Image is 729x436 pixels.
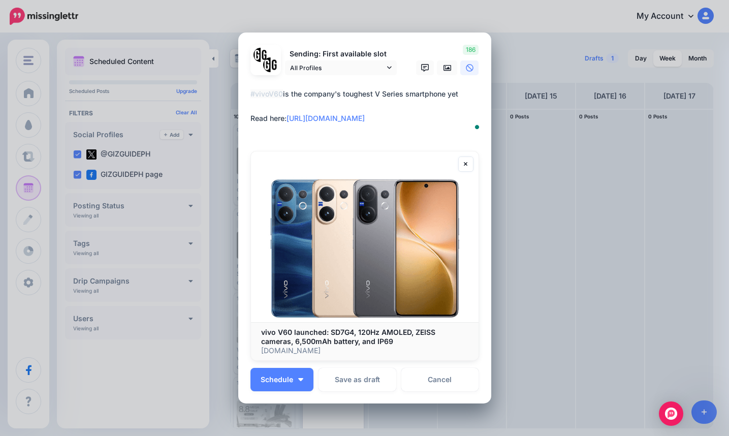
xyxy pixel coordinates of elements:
button: Schedule [250,368,313,391]
img: 353459792_649996473822713_4483302954317148903_n-bsa138318.png [253,48,268,63]
span: 186 [463,45,479,55]
div: Open Intercom Messenger [659,401,683,426]
span: Schedule [261,376,293,383]
img: arrow-down-white.png [298,378,303,381]
a: All Profiles [285,60,397,75]
img: vivo V60 launched: SD7G4, 120Hz AMOLED, ZEISS cameras, 6,500mAh battery, and IP69 [251,151,479,322]
div: is the company's toughest V Series smartphone yet Read here: [250,88,484,124]
b: vivo V60 launched: SD7G4, 120Hz AMOLED, ZEISS cameras, 6,500mAh battery, and IP69 [261,328,435,346]
img: JT5sWCfR-79925.png [263,57,278,72]
textarea: To enrich screen reader interactions, please activate Accessibility in Grammarly extension settings [250,88,484,137]
p: Sending: First available slot [285,48,397,60]
p: [DOMAIN_NAME] [261,346,468,355]
button: Save as draft [319,368,396,391]
span: All Profiles [290,63,385,73]
a: Cancel [401,368,479,391]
